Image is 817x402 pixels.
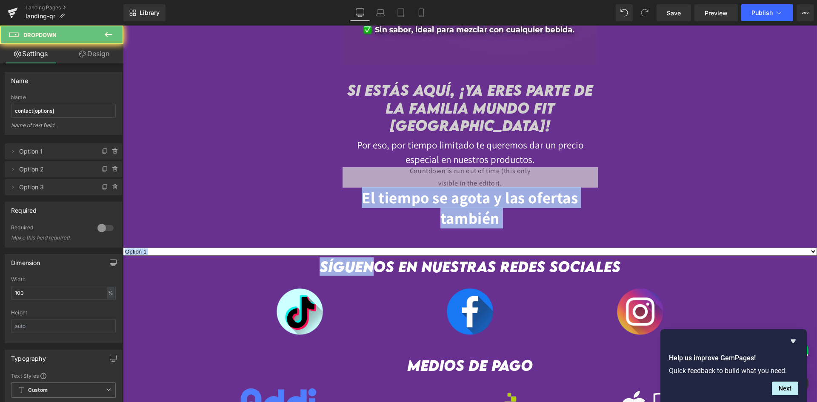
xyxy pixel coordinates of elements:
span: Option 1 [19,143,91,160]
strong: El tiempo se agota y las ofertas también [239,162,455,203]
div: Required [11,202,37,214]
span: medios de pago [284,331,410,349]
button: Publish [741,4,793,21]
button: Redo [636,4,653,21]
div: Width [11,277,116,282]
span: Library [140,9,160,17]
div: Text Styles [11,372,116,379]
a: Tablet [391,4,411,21]
span: Preview [705,9,728,17]
span: Option 2 [19,161,91,177]
div: Name [11,94,116,100]
span: Por eso, por tiempo limitado te queremos dar un precio especial en nuestros productos. [234,113,460,141]
button: More [797,4,814,21]
button: Hide survey [788,336,798,346]
b: Custom [28,387,48,394]
div: Help us improve GemPages! [669,336,798,395]
div: Required [11,224,89,233]
a: Desktop [350,4,370,21]
strong: Si Estás aquí, ¡ya eres parte de la familia MUNDO FIT [GEOGRAPHIC_DATA]! [224,55,470,109]
input: auto [11,319,116,333]
a: Mobile [411,4,431,21]
div: Typography [11,350,46,362]
div: % [107,287,114,299]
a: Laptop [370,4,391,21]
button: Undo [616,4,633,21]
span: Option 3 [19,179,91,195]
div: Make this field required. [11,235,88,241]
a: New Library [123,4,166,21]
h2: Help us improve GemPages! [669,353,798,363]
button: Next question [772,382,798,395]
input: auto [11,286,116,300]
span: Dropdown [23,31,57,38]
span: landing-qr [26,13,55,20]
a: Design [63,44,125,63]
a: Landing Pages [26,4,123,11]
a: Preview [694,4,738,21]
p: Quick feedback to build what you need. [669,367,798,375]
div: Name [11,72,28,84]
span: Publish [751,9,773,16]
span: Síguenos en nuestras redes sociales [197,232,497,250]
div: Dimension [11,254,40,266]
div: Height [11,310,116,316]
div: Name of text field. [11,122,116,134]
span: Save [667,9,681,17]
